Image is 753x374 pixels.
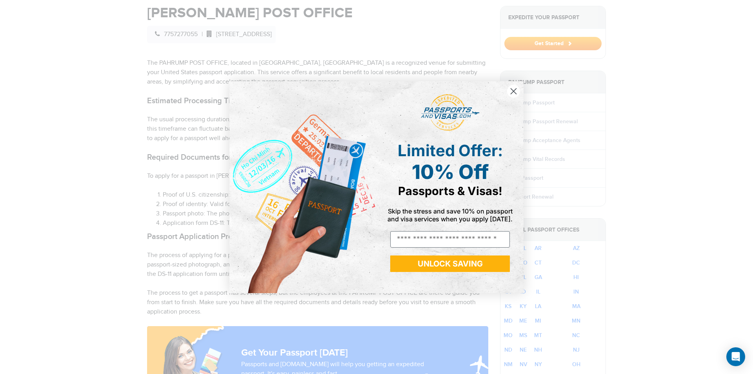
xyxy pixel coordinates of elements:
span: Skip the stress and save 10% on passport and visa services when you apply [DATE]. [387,207,513,223]
img: passports and visas [421,94,480,131]
button: UNLOCK SAVING [390,255,510,272]
img: de9cda0d-0715-46ca-9a25-073762a91ba7.png [229,81,376,293]
span: Passports & Visas! [398,184,502,198]
span: 10% Off [412,160,489,184]
div: Open Intercom Messenger [726,347,745,366]
span: Limited Offer: [398,141,503,160]
button: Close dialog [507,84,520,98]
